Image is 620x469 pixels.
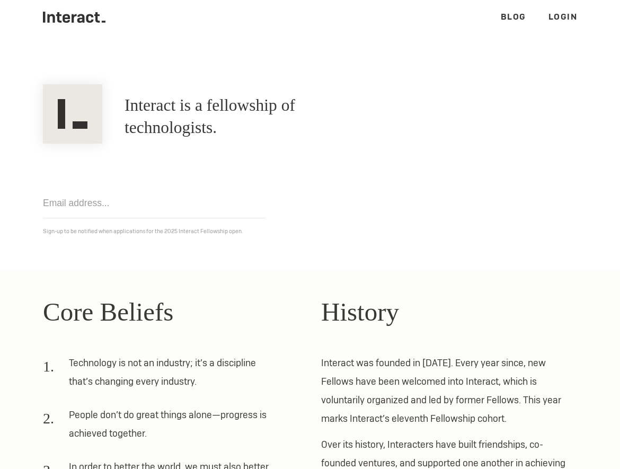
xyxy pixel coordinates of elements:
a: Login [548,11,578,22]
input: Email address... [43,188,265,218]
h2: History [321,293,577,332]
img: Interact Logo [43,84,102,144]
p: Interact was founded in [DATE]. Every year since, new Fellows have been welcomed into Interact, w... [321,353,577,428]
p: Sign-up to be notified when applications for the 2025 Interact Fellowship open. [43,226,577,237]
h2: Core Beliefs [43,293,299,332]
a: Blog [501,11,526,22]
li: Technology is not an industry; it’s a discipline that’s changing every industry. [43,353,277,398]
h1: Interact is a fellowship of technologists. [125,94,375,139]
li: People don’t do great things alone—progress is achieved together. [43,405,277,450]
